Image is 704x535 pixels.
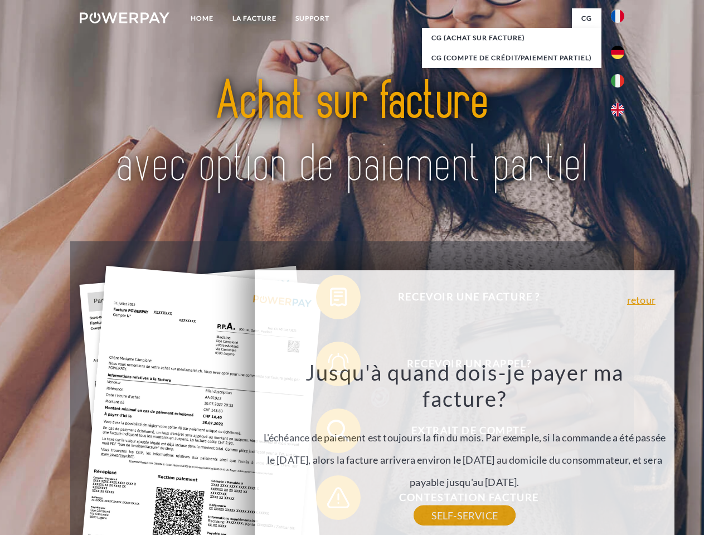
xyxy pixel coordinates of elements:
img: fr [611,9,624,23]
a: CG (Compte de crédit/paiement partiel) [422,48,601,68]
a: CG (achat sur facture) [422,28,601,48]
img: logo-powerpay-white.svg [80,12,169,23]
a: retour [627,295,656,305]
img: title-powerpay_fr.svg [106,53,598,213]
div: L'échéance de paiement est toujours la fin du mois. Par exemple, si la commande a été passée le [... [261,359,668,515]
a: Home [181,8,223,28]
a: Support [286,8,339,28]
img: it [611,74,624,87]
h3: Jusqu'à quand dois-je payer ma facture? [261,359,668,412]
a: CG [572,8,601,28]
img: en [611,103,624,116]
a: SELF-SERVICE [414,505,516,526]
img: de [611,46,624,59]
a: LA FACTURE [223,8,286,28]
